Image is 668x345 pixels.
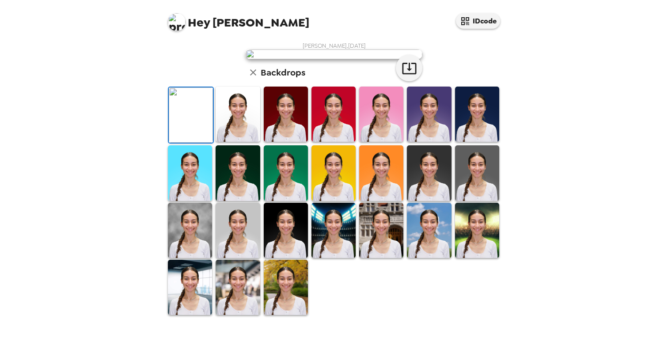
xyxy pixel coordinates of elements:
span: [PERSON_NAME] [168,9,309,29]
img: profile pic [168,13,186,31]
button: IDcode [456,13,500,29]
span: [PERSON_NAME] , [DATE] [303,42,366,49]
h6: Backdrops [261,65,305,80]
img: user [246,49,422,59]
span: Hey [188,15,210,30]
img: Original [169,87,213,143]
